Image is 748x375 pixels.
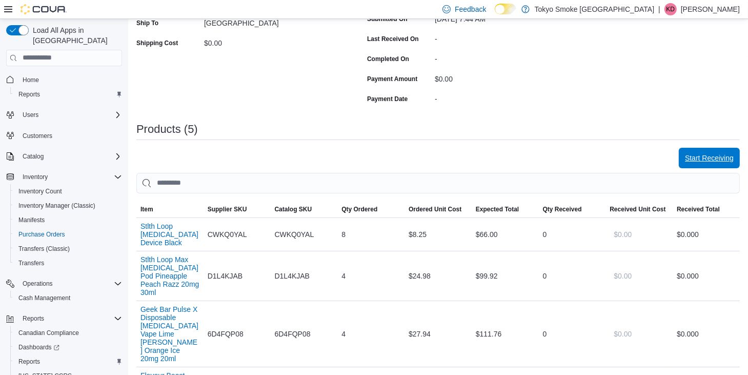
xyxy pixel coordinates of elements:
[18,130,56,142] a: Customers
[14,88,122,101] span: Reports
[29,25,122,46] span: Load All Apps in [GEOGRAPHIC_DATA]
[14,292,122,304] span: Cash Management
[409,205,461,213] span: Ordered Unit Cost
[18,73,122,86] span: Home
[275,270,310,282] span: D1L4KJAB
[204,201,271,218] button: Supplier SKU
[664,3,677,15] div: Kobe Delorme
[18,278,122,290] span: Operations
[405,201,472,218] button: Ordered Unit Cost
[275,205,312,213] span: Catalog SKU
[677,270,736,282] div: $0.00 0
[405,224,472,245] div: $8.25
[677,228,736,241] div: $0.00 0
[23,173,48,181] span: Inventory
[14,243,122,255] span: Transfers (Classic)
[14,243,74,255] a: Transfers (Classic)
[435,51,572,63] div: -
[14,327,83,339] a: Canadian Compliance
[472,324,539,344] div: $111.76
[10,227,126,242] button: Purchase Orders
[136,19,158,27] label: Ship To
[18,245,70,253] span: Transfers (Classic)
[14,214,122,226] span: Manifests
[341,205,377,213] span: Qty Ordered
[204,15,341,27] div: [GEOGRAPHIC_DATA]
[455,4,486,14] span: Feedback
[367,55,409,63] label: Completed On
[2,149,126,164] button: Catalog
[136,123,198,135] h3: Products (5)
[605,201,673,218] button: Received Unit Cost
[658,3,660,15] p: |
[666,3,675,15] span: KD
[14,356,122,368] span: Reports
[681,3,740,15] p: [PERSON_NAME]
[18,312,122,325] span: Reports
[14,200,99,212] a: Inventory Manager (Classic)
[23,280,53,288] span: Operations
[543,205,582,213] span: Qty Received
[23,152,44,161] span: Catalog
[208,328,244,340] span: 6D4FQP08
[208,270,242,282] span: D1L4KJAB
[23,76,39,84] span: Home
[435,71,572,83] div: $0.00
[677,205,720,213] span: Received Total
[10,199,126,213] button: Inventory Manager (Classic)
[337,266,405,286] div: 4
[275,228,314,241] span: CWKQ0YAL
[18,202,95,210] span: Inventory Manager (Classic)
[2,108,126,122] button: Users
[18,278,57,290] button: Operations
[337,324,405,344] div: 4
[14,257,122,269] span: Transfers
[539,266,606,286] div: 0
[18,150,122,163] span: Catalog
[10,213,126,227] button: Manifests
[614,271,632,281] span: $0.00
[21,4,67,14] img: Cova
[18,150,48,163] button: Catalog
[367,75,417,83] label: Payment Amount
[136,39,178,47] label: Shipping Cost
[2,311,126,326] button: Reports
[18,171,52,183] button: Inventory
[18,129,122,142] span: Customers
[14,341,64,353] a: Dashboards
[610,266,636,286] button: $0.00
[14,185,122,198] span: Inventory Count
[14,200,122,212] span: Inventory Manager (Classic)
[673,201,740,218] button: Received Total
[539,201,606,218] button: Qty Received
[610,324,636,344] button: $0.00
[405,324,472,344] div: $27.94
[18,230,65,239] span: Purchase Orders
[14,356,44,368] a: Reports
[2,277,126,291] button: Operations
[18,358,40,366] span: Reports
[10,326,126,340] button: Canadian Compliance
[435,31,572,43] div: -
[23,111,38,119] span: Users
[23,314,44,323] span: Reports
[2,72,126,87] button: Home
[18,109,43,121] button: Users
[18,343,59,351] span: Dashboards
[405,266,472,286] div: $24.98
[23,132,52,140] span: Customers
[18,90,40,98] span: Reports
[14,88,44,101] a: Reports
[10,256,126,270] button: Transfers
[435,91,572,103] div: -
[18,216,45,224] span: Manifests
[204,35,341,47] div: $0.00
[535,3,655,15] p: Tokyo Smoke [GEOGRAPHIC_DATA]
[10,87,126,102] button: Reports
[472,224,539,245] div: $66.00
[337,224,405,245] div: 8
[275,328,311,340] span: 6D4FQP08
[14,185,66,198] a: Inventory Count
[539,324,606,344] div: 0
[14,228,122,241] span: Purchase Orders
